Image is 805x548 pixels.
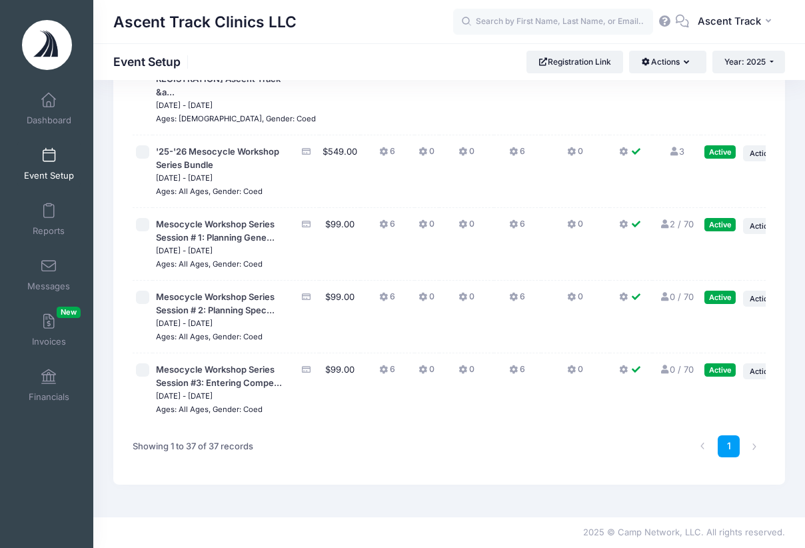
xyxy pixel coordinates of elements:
[156,61,281,97] span: [REGULAR PRICING COACH REGISTRATION] Ascent Track &a...
[27,115,71,126] span: Dashboard
[743,145,790,161] button: Action
[704,145,736,158] div: Active
[418,291,434,310] button: 0
[156,391,213,401] small: [DATE] - [DATE]
[301,293,311,301] i: Accepting Credit Card Payments
[704,363,736,376] div: Active
[583,527,785,537] span: 2025 © Camp Network, LLC. All rights reserved.
[301,147,311,156] i: Accepting Credit Card Payments
[379,291,395,310] button: 6
[629,51,706,73] button: Actions
[743,218,790,234] button: Action
[418,145,434,165] button: 0
[27,281,70,292] span: Messages
[22,20,72,70] img: Ascent Track Clinics LLC
[17,141,81,187] a: Event Setup
[156,246,213,255] small: [DATE] - [DATE]
[319,208,361,281] td: $99.00
[32,336,66,347] span: Invoices
[156,173,213,183] small: [DATE] - [DATE]
[712,51,785,73] button: Year: 2025
[301,220,311,229] i: Accepting Credit Card Payments
[418,218,434,237] button: 0
[704,218,736,231] div: Active
[17,251,81,298] a: Messages
[156,259,263,269] small: Ages: All Ages, Gender: Coed
[659,364,694,375] a: 0 / 70
[17,196,81,243] a: Reports
[509,291,525,310] button: 6
[458,145,474,165] button: 0
[698,14,761,29] span: Ascent Track
[724,57,766,67] span: Year: 2025
[379,145,395,165] button: 6
[24,170,74,181] span: Event Setup
[750,294,773,303] span: Action
[458,218,474,237] button: 0
[319,135,361,208] td: $549.00
[567,291,583,310] button: 0
[156,291,275,315] span: Mesocycle Workshop Series Session # 2: Planning Spec...
[750,149,773,158] span: Action
[319,281,361,353] td: $99.00
[113,55,192,69] h1: Event Setup
[418,363,434,383] button: 0
[379,363,395,383] button: 6
[133,431,253,462] div: Showing 1 to 37 of 37 records
[379,218,395,237] button: 6
[156,364,282,388] span: Mesocycle Workshop Series Session #3: Entering Compe...
[704,291,736,303] div: Active
[156,319,213,328] small: [DATE] - [DATE]
[156,114,316,123] small: Ages: [DEMOGRAPHIC_DATA], Gender: Coed
[29,391,69,403] span: Financials
[659,219,694,229] a: 2 / 70
[57,307,81,318] span: New
[743,291,790,307] button: Action
[526,51,623,73] a: Registration Link
[17,85,81,132] a: Dashboard
[458,363,474,383] button: 0
[319,50,361,136] td: $225.00
[319,353,361,425] td: $99.00
[17,362,81,409] a: Financials
[509,363,525,383] button: 6
[659,291,694,302] a: 0 / 70
[509,218,525,237] button: 6
[156,146,279,170] span: '25-'26 Mesocycle Workshop Series Bundle
[453,9,653,35] input: Search by First Name, Last Name, or Email...
[458,291,474,310] button: 0
[567,145,583,165] button: 0
[689,7,785,37] button: Ascent Track
[718,435,740,457] a: 1
[33,225,65,237] span: Reports
[113,7,297,37] h1: Ascent Track Clinics LLC
[743,363,790,379] button: Action
[156,219,275,243] span: Mesocycle Workshop Series Session # 1: Planning Gene...
[668,146,684,157] a: 3
[750,221,773,231] span: Action
[156,101,213,110] small: [DATE] - [DATE]
[156,405,263,414] small: Ages: All Ages, Gender: Coed
[750,367,773,376] span: Action
[567,218,583,237] button: 0
[567,363,583,383] button: 0
[301,365,311,374] i: Accepting Credit Card Payments
[156,332,263,341] small: Ages: All Ages, Gender: Coed
[156,187,263,196] small: Ages: All Ages, Gender: Coed
[509,145,525,165] button: 6
[17,307,81,353] a: InvoicesNew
